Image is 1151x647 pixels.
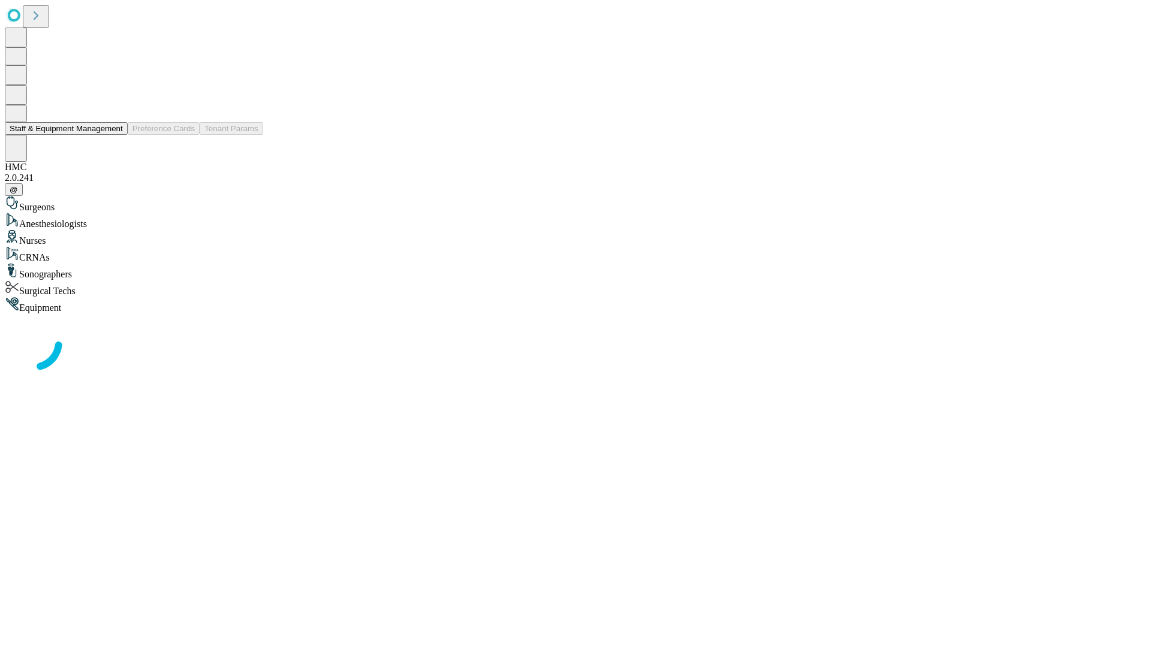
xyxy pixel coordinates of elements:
[5,246,1146,263] div: CRNAs
[5,173,1146,183] div: 2.0.241
[5,162,1146,173] div: HMC
[5,122,128,135] button: Staff & Equipment Management
[5,297,1146,313] div: Equipment
[5,229,1146,246] div: Nurses
[5,213,1146,229] div: Anesthesiologists
[10,185,18,194] span: @
[5,183,23,196] button: @
[5,196,1146,213] div: Surgeons
[5,280,1146,297] div: Surgical Techs
[5,263,1146,280] div: Sonographers
[200,122,263,135] button: Tenant Params
[128,122,200,135] button: Preference Cards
